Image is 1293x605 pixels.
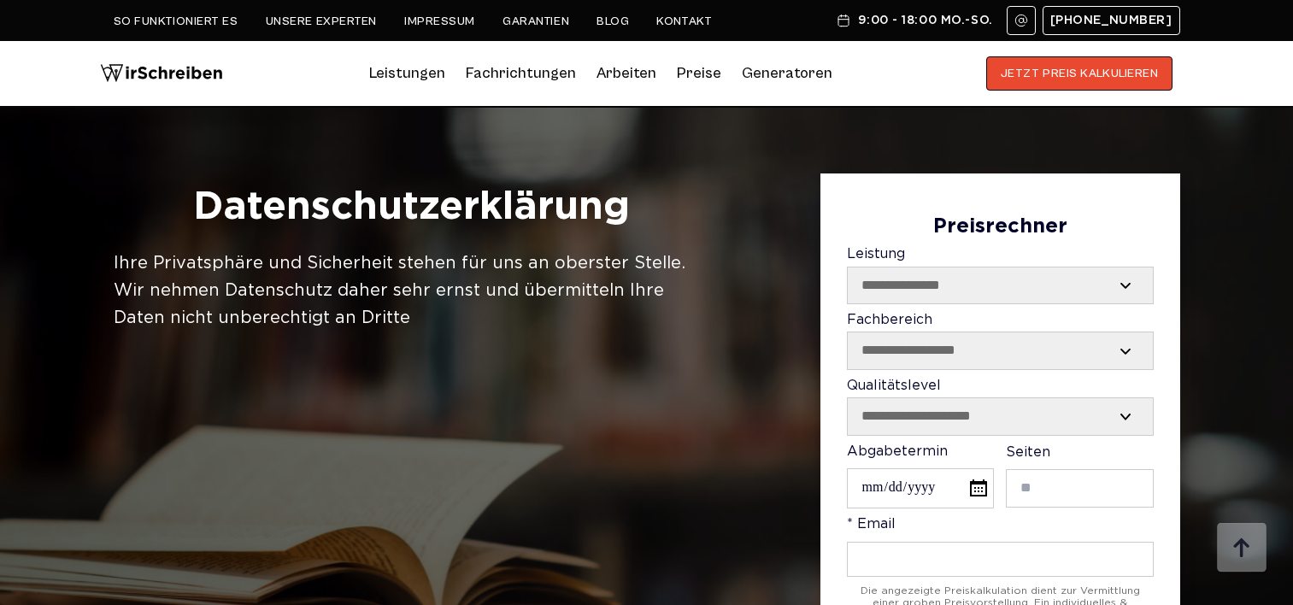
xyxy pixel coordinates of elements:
[847,542,1154,577] input: * Email
[1043,6,1180,35] a: [PHONE_NUMBER]
[847,313,1154,370] label: Fachbereich
[847,247,1154,304] label: Leistung
[597,15,629,28] a: Blog
[114,15,238,28] a: So funktioniert es
[266,15,377,28] a: Unsere Experten
[848,398,1153,434] select: Qualitätslevel
[836,14,851,27] img: Schedule
[677,64,721,82] a: Preise
[369,60,445,87] a: Leistungen
[847,379,1154,436] label: Qualitätslevel
[656,15,712,28] a: Kontakt
[847,215,1154,239] div: Preisrechner
[742,60,832,87] a: Generatoren
[114,182,709,233] h1: Datenschutzerklärung
[503,15,569,28] a: Garantien
[1216,523,1267,574] img: button top
[848,332,1153,368] select: Fachbereich
[466,60,576,87] a: Fachrichtungen
[100,56,223,91] img: logo wirschreiben
[847,468,994,508] input: Abgabetermin
[847,517,1154,576] label: * Email
[858,14,992,27] span: 9:00 - 18:00 Mo.-So.
[1006,446,1050,459] span: Seiten
[114,250,709,332] div: Ihre Privatsphäre und Sicherheit stehen für uns an oberster Stelle. Wir nehmen Datenschutz daher ...
[986,56,1173,91] button: JETZT PREIS KALKULIEREN
[597,60,656,87] a: Arbeiten
[1050,14,1173,27] span: [PHONE_NUMBER]
[847,444,994,509] label: Abgabetermin
[1014,14,1028,27] img: Email
[848,267,1153,303] select: Leistung
[404,15,475,28] a: Impressum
